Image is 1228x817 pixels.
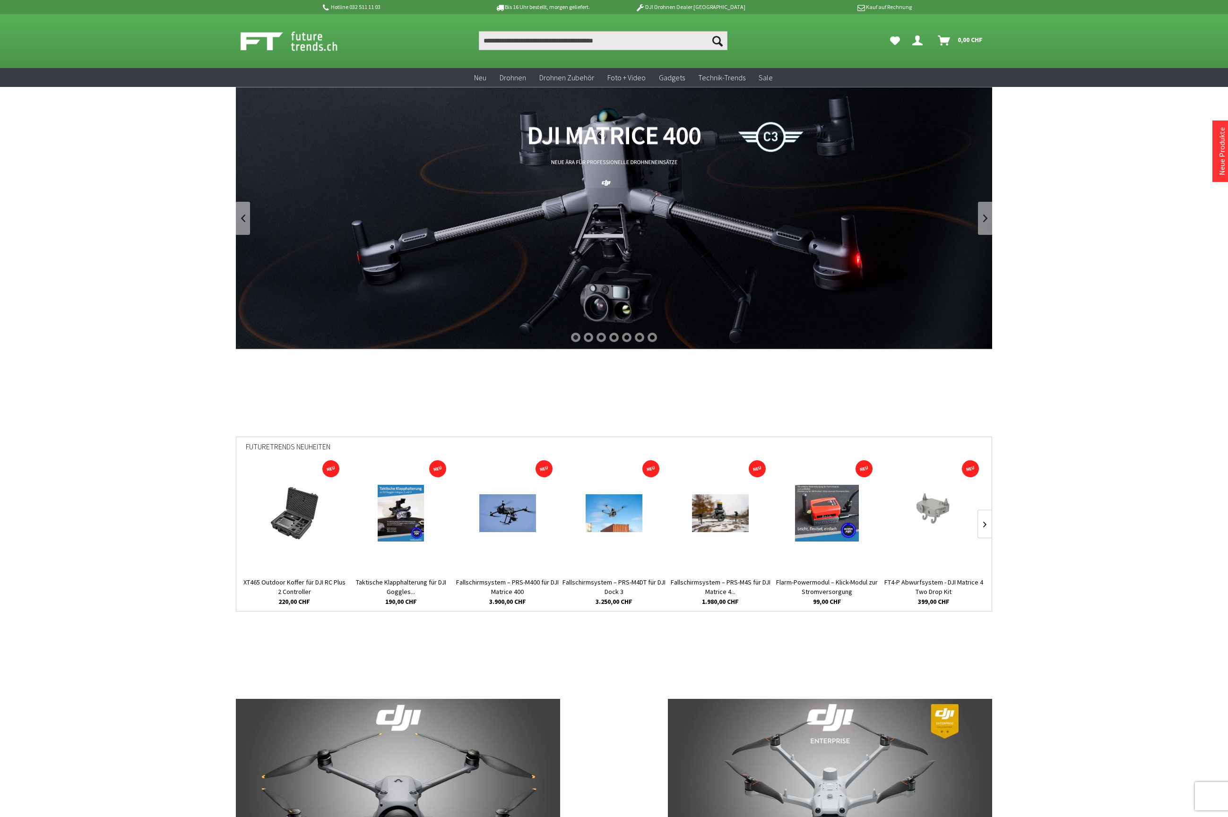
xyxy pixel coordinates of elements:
[795,485,859,542] img: Flarm-Powermodul – Klick-Modul zur Stromversorgung
[378,485,424,542] img: Taktische Klapphalterung für DJI Goggles Integra, 2 und 3
[474,73,486,82] span: Neu
[813,597,841,606] span: 99,00 CHF
[467,68,493,87] a: Neu
[609,333,619,342] div: 4
[321,1,468,13] p: Hotline 032 511 11 03
[934,31,987,50] a: Warenkorb
[774,577,880,596] a: Flarm-Powermodul – Klick-Modul zur Stromversorgung
[702,597,739,606] span: 1.980,00 CHF
[987,577,1093,596] a: AD4 Abwurfsystem – Wurfhaken-Kit für DJI...
[493,68,533,87] a: Drohnen
[692,68,752,87] a: Technik-Trends
[246,437,982,463] div: Futuretrends Neuheiten
[752,68,779,87] a: Sale
[698,73,745,82] span: Technik-Trends
[539,73,594,82] span: Drohnen Zubehör
[635,333,644,342] div: 6
[596,597,632,606] span: 3.250,00 CHF
[236,87,992,349] a: DJI Matrice 400
[561,577,667,596] a: Fallschirmsystem – PRS-M4DT für DJI Dock 3
[266,485,323,542] img: XT465 Outdoor Koffer für DJI RC Plus 2 Controller
[584,333,593,342] div: 2
[759,73,773,82] span: Sale
[915,485,952,542] img: FT4-P Abwurfsystem - DJI Matrice 4 Two Drop Kit
[881,577,987,596] a: FT4-P Abwurfsystem - DJI Matrice 4 Two Drop Kit
[347,577,454,596] a: Taktische Klapphalterung für DJI Goggles...
[586,485,642,542] img: Fallschirmsystem – PRS-M4DT für DJI Dock 3
[648,333,657,342] div: 7
[385,597,417,606] span: 190,00 CHF
[533,68,601,87] a: Drohnen Zubehör
[667,577,774,596] a: Fallschirmsystem – PRS-M4S für DJI Matrice 4...
[708,31,727,50] button: Suchen
[918,597,950,606] span: 399,00 CHF
[622,333,631,342] div: 5
[454,577,561,596] a: Fallschirmsystem – PRS-M400 für DJI Matrice 400
[469,1,616,13] p: Bis 16 Uhr bestellt, morgen geliefert.
[479,485,536,542] img: Fallschirmsystem – PRS-M400 für DJI Matrice 400
[597,333,606,342] div: 3
[241,577,347,596] a: XT465 Outdoor Koffer für DJI RC Plus 2 Controller
[500,73,526,82] span: Drohnen
[659,73,685,82] span: Gadgets
[489,597,526,606] span: 3.900,00 CHF
[908,31,930,50] a: Hi, Serdar - Dein Konto
[241,29,358,53] img: Shop Futuretrends - zur Startseite wechseln
[885,31,905,50] a: Meine Favoriten
[278,597,310,606] span: 220,00 CHF
[616,1,764,13] p: DJI Drohnen Dealer [GEOGRAPHIC_DATA]
[601,68,652,87] a: Foto + Video
[652,68,692,87] a: Gadgets
[607,73,646,82] span: Foto + Video
[764,1,912,13] p: Kauf auf Rechnung
[958,32,983,47] span: 0,00 CHF
[1217,127,1227,175] a: Neue Produkte
[692,485,749,542] img: Fallschirmsystem – PRS-M4S für DJI Matrice 4 Series
[571,333,580,342] div: 1
[479,31,727,50] input: Produkt, Marke, Kategorie, EAN, Artikelnummer…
